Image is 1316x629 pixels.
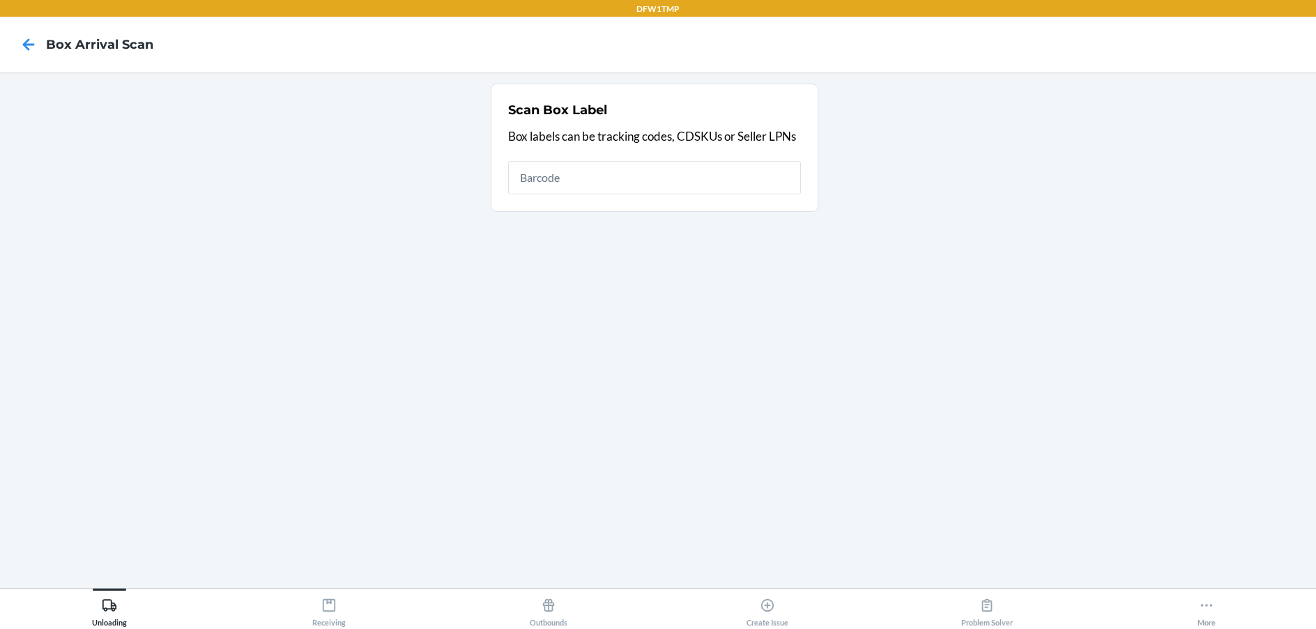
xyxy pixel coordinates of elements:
[961,592,1013,627] div: Problem Solver
[220,589,439,627] button: Receiving
[878,589,1097,627] button: Problem Solver
[508,101,607,119] h2: Scan Box Label
[1096,589,1316,627] button: More
[438,589,658,627] button: Outbounds
[46,36,153,54] h4: Box Arrival Scan
[1198,592,1216,627] div: More
[92,592,127,627] div: Unloading
[636,3,680,15] p: DFW1TMP
[747,592,788,627] div: Create Issue
[508,161,801,194] input: Barcode
[508,127,801,146] p: Box labels can be tracking codes, CDSKUs or Seller LPNs
[658,589,878,627] button: Create Issue
[530,592,567,627] div: Outbounds
[312,592,346,627] div: Receiving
